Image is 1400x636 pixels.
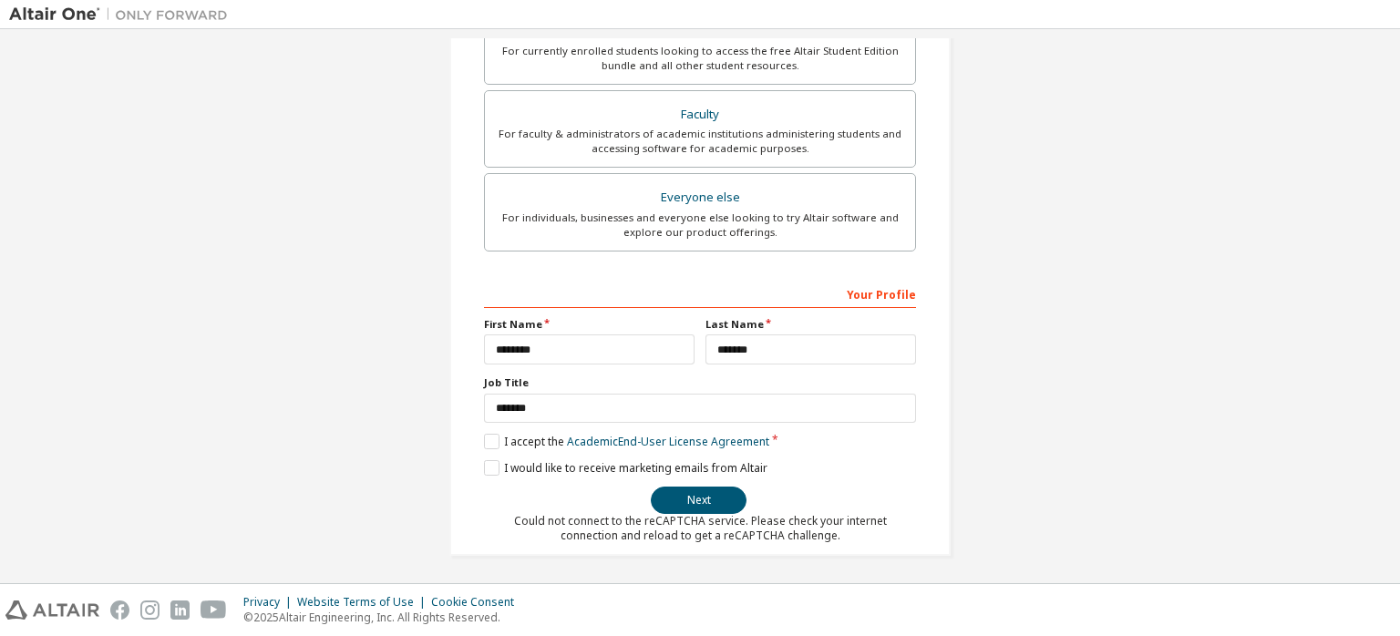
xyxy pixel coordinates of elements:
label: First Name [484,317,695,332]
div: Privacy [243,595,297,610]
img: instagram.svg [140,600,160,620]
div: Everyone else [496,185,904,210]
div: Faculty [496,102,904,128]
img: altair_logo.svg [5,600,99,620]
img: Altair One [9,5,237,24]
img: linkedin.svg [170,600,190,620]
label: I accept the [484,434,769,449]
button: Next [651,487,746,514]
div: Could not connect to the reCAPTCHA service. Please check your internet connection and reload to g... [484,514,916,543]
img: youtube.svg [201,600,227,620]
div: For individuals, businesses and everyone else looking to try Altair software and explore our prod... [496,210,904,240]
div: For currently enrolled students looking to access the free Altair Student Edition bundle and all ... [496,44,904,73]
label: Job Title [484,375,916,390]
img: facebook.svg [110,600,129,620]
div: Cookie Consent [431,595,525,610]
div: For faculty & administrators of academic institutions administering students and accessing softwa... [496,127,904,156]
label: I would like to receive marketing emails from Altair [484,460,767,476]
a: Academic End-User License Agreement [567,434,769,449]
div: Website Terms of Use [297,595,431,610]
label: Last Name [705,317,916,332]
p: © 2025 Altair Engineering, Inc. All Rights Reserved. [243,610,525,625]
div: Your Profile [484,279,916,308]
